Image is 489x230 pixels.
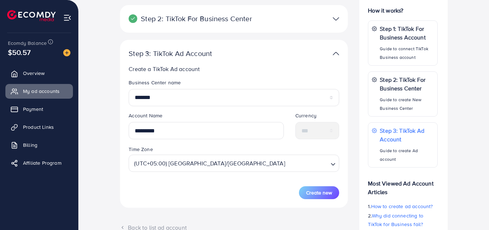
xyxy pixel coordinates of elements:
[5,84,73,98] a: My ad accounts
[306,189,332,196] span: Create new
[368,173,438,196] p: Most Viewed Ad Account Articles
[23,123,54,131] span: Product Links
[380,75,434,93] p: Step 2: TikTok For Business Center
[23,159,61,166] span: Affiliate Program
[63,14,71,22] img: menu
[129,14,265,23] p: Step 2: TikTok For Business Center
[333,48,339,59] img: TikTok partner
[133,157,287,170] span: (UTC+05:00) [GEOGRAPHIC_DATA]/[GEOGRAPHIC_DATA]
[380,44,434,62] p: Guide to connect TikTok Business account
[333,14,339,24] img: TikTok partner
[380,95,434,113] p: Guide to create New Business Center
[5,156,73,170] a: Affiliate Program
[5,138,73,152] a: Billing
[129,79,339,89] legend: Business Center name
[458,198,484,225] iframe: Chat
[368,6,438,15] p: How it works?
[368,211,438,229] p: 2.
[299,186,339,199] button: Create new
[380,24,434,42] p: Step 1: TikTok For Business Account
[5,120,73,134] a: Product Links
[380,146,434,164] p: Guide to create Ad account
[368,212,423,228] span: Why did connecting to TikTok for Business fail?
[8,47,31,57] span: $50.57
[5,102,73,116] a: Payment
[23,88,60,95] span: My ad accounts
[368,202,438,211] p: 1.
[23,105,43,113] span: Payment
[5,66,73,80] a: Overview
[63,49,70,56] img: image
[23,70,45,77] span: Overview
[129,65,339,73] p: Create a TikTok Ad account
[287,156,328,170] input: Search for option
[8,39,47,47] span: Ecomdy Balance
[380,126,434,144] p: Step 3: TikTok Ad Account
[371,203,433,210] span: How to create ad account?
[7,10,56,21] img: logo
[129,146,153,153] label: Time Zone
[129,49,265,58] p: Step 3: TikTok Ad Account
[129,155,339,172] div: Search for option
[129,112,284,122] legend: Account Name
[295,112,340,122] legend: Currency
[23,141,37,149] span: Billing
